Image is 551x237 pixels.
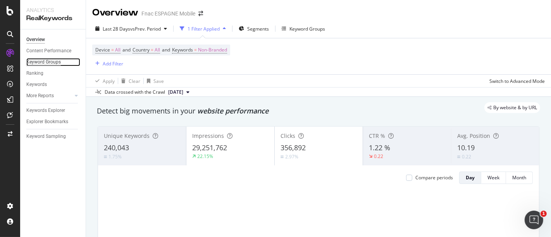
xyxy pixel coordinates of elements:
span: All [155,45,160,55]
button: 1 Filter Applied [177,22,229,35]
button: Day [459,172,481,184]
div: Overview [92,6,138,19]
span: vs Prev. Period [130,26,161,32]
div: Keyword Sampling [26,132,66,141]
div: Apply [103,78,115,84]
div: arrow-right-arrow-left [198,11,203,16]
button: Week [481,172,506,184]
span: Non-Branded [198,45,227,55]
div: Keywords [26,81,47,89]
span: = [194,46,197,53]
button: Save [144,75,164,87]
span: 356,892 [281,143,306,152]
div: 0.22 [462,153,471,160]
span: 1.22 % [369,143,390,152]
button: Switch to Advanced Mode [486,75,545,87]
span: Keywords [172,46,193,53]
div: Clear [129,78,140,84]
button: [DATE] [165,88,193,97]
a: Content Performance [26,47,80,55]
div: Keywords Explorer [26,106,65,115]
div: Keyword Groups [289,26,325,32]
div: Compare periods [415,174,453,181]
span: Impressions [192,132,224,139]
img: Equal [281,156,284,158]
iframe: Intercom live chat [525,211,543,229]
button: Keyword Groups [279,22,328,35]
span: and [122,46,131,53]
div: Explorer Bookmarks [26,118,68,126]
a: More Reports [26,92,72,100]
span: Last 28 Days [103,26,130,32]
div: RealKeywords [26,14,79,23]
div: Overview [26,36,45,44]
div: Week [487,174,499,181]
button: Last 28 DaysvsPrev. Period [92,22,170,35]
span: 2025 Aug. 1st [168,89,183,96]
button: Month [506,172,533,184]
div: Ranking [26,69,43,77]
span: Country [133,46,150,53]
span: CTR % [369,132,385,139]
span: Segments [247,26,269,32]
a: Ranking [26,69,80,77]
div: 1 Filter Applied [188,26,220,32]
div: 22.15% [197,153,213,160]
div: Data crossed with the Crawl [105,89,165,96]
button: Segments [236,22,272,35]
span: = [111,46,114,53]
span: Device [95,46,110,53]
div: Save [153,78,164,84]
span: 240,043 [104,143,129,152]
div: Month [512,174,526,181]
div: More Reports [26,92,54,100]
a: Overview [26,36,80,44]
div: legacy label [484,102,540,113]
span: Unique Keywords [104,132,150,139]
a: Keyword Groups [26,58,80,66]
button: Clear [118,75,140,87]
div: Day [466,174,475,181]
button: Apply [92,75,115,87]
div: 1.75% [108,153,122,160]
div: Fnac ESPAGNE Mobile [141,10,195,17]
div: Analytics [26,6,79,14]
span: All [115,45,121,55]
div: Switch to Advanced Mode [489,78,545,84]
span: Avg. Position [457,132,490,139]
span: 29,251,762 [192,143,227,152]
span: 10.19 [457,143,475,152]
span: and [162,46,170,53]
a: Keyword Sampling [26,132,80,141]
img: Equal [104,156,107,158]
a: Keywords [26,81,80,89]
div: Keyword Groups [26,58,61,66]
span: 1 [541,211,547,217]
div: 2.97% [285,153,298,160]
div: 0.22 [374,153,383,160]
div: Add Filter [103,60,123,67]
a: Explorer Bookmarks [26,118,80,126]
div: Content Performance [26,47,71,55]
span: = [151,46,153,53]
a: Keywords Explorer [26,106,80,115]
span: Clicks [281,132,295,139]
span: By website & by URL [493,105,537,110]
img: Equal [457,156,460,158]
button: Add Filter [92,59,123,68]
